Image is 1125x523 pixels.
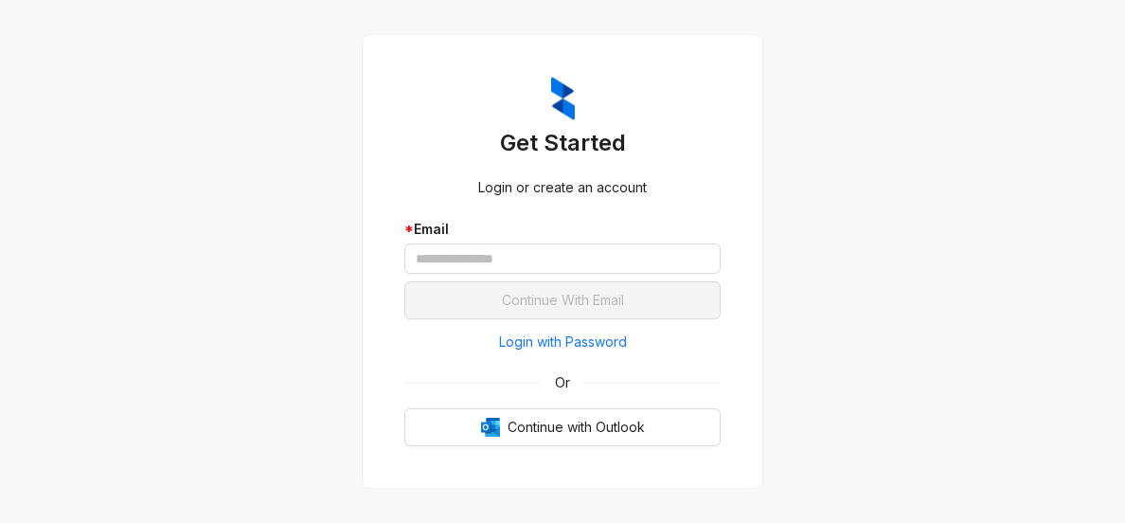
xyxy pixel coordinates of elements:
div: Email [404,219,721,240]
span: Or [542,372,583,393]
div: Login or create an account [404,177,721,198]
h3: Get Started [404,128,721,158]
button: OutlookContinue with Outlook [404,408,721,446]
span: Login with Password [499,332,627,352]
button: Continue With Email [404,281,721,319]
img: ZumaIcon [551,77,575,120]
span: Continue with Outlook [508,417,645,438]
img: Outlook [481,418,500,437]
button: Login with Password [404,327,721,357]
